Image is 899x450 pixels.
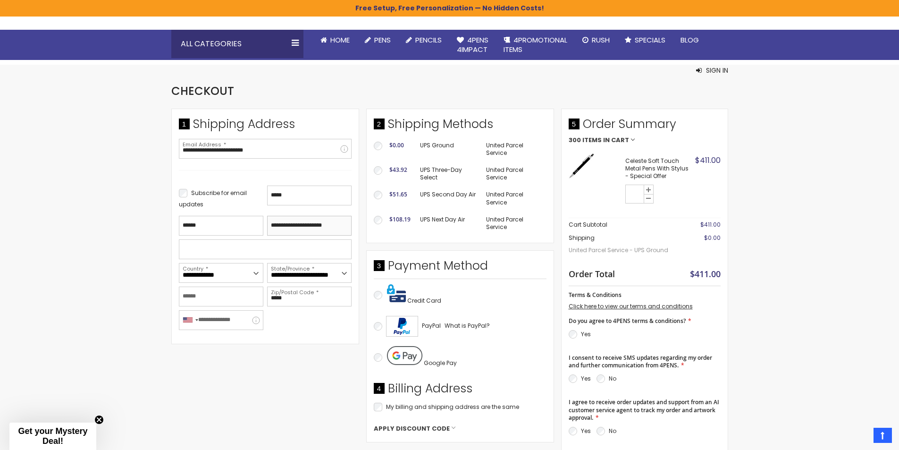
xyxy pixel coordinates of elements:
[374,425,450,433] span: Apply Discount Code
[569,398,719,421] span: I agree to receive order updates and support from an AI customer service agent to track my order ...
[179,189,247,208] span: Subscribe for email updates
[481,186,546,211] td: United Parcel Service
[569,242,674,259] span: United Parcel Service - UPS Ground
[449,30,496,60] a: 4Pens4impact
[874,428,892,443] a: Top
[9,423,96,450] div: Get your Mystery Deal!Close teaser
[415,35,442,45] span: Pencils
[569,267,615,280] strong: Order Total
[592,35,610,45] span: Rush
[609,374,616,382] label: No
[374,35,391,45] span: Pens
[569,317,686,325] span: Do you agree to 4PENS terms & conditions?
[569,291,622,299] span: Terms & Conditions
[407,297,441,305] span: Credit Card
[389,141,404,149] span: $0.00
[415,161,482,186] td: UPS Three-Day Select
[673,30,706,51] a: Blog
[481,161,546,186] td: United Parcel Service
[609,427,616,435] label: No
[457,35,488,54] span: 4Pens 4impact
[387,346,422,365] img: Pay with Google Pay
[398,30,449,51] a: Pencils
[374,116,546,137] div: Shipping Methods
[386,403,519,411] span: My billing and shipping address are the same
[415,186,482,211] td: UPS Second Day Air
[700,221,721,229] span: $411.00
[695,155,721,166] span: $411.00
[415,211,482,236] td: UPS Next Day Air
[424,359,457,367] span: Google Pay
[569,218,674,231] th: Cart Subtotal
[18,426,87,446] span: Get your Mystery Deal!
[690,268,721,280] span: $411.00
[171,30,303,58] div: All Categories
[696,66,728,75] button: Sign In
[313,30,357,51] a: Home
[496,30,575,60] a: 4PROMOTIONALITEMS
[386,316,418,337] img: Acceptance Mark
[569,153,595,179] img: Celeste Soft Touch Metal Pens With Stylus - Special Offer-Black
[389,215,411,223] span: $108.19
[581,427,591,435] label: Yes
[179,116,352,137] div: Shipping Address
[569,234,595,242] span: Shipping
[179,311,201,330] div: United States: +1
[389,166,407,174] span: $43.92
[569,302,693,310] a: Click here to view our terms and conditions
[581,374,591,382] label: Yes
[704,234,721,242] span: $0.00
[625,157,693,180] strong: Celeste Soft Touch Metal Pens With Stylus - Special Offer
[389,190,407,198] span: $51.65
[387,284,406,303] img: Pay with credit card
[374,258,546,279] div: Payment Method
[415,137,482,161] td: UPS Ground
[706,66,728,75] span: Sign In
[481,211,546,236] td: United Parcel Service
[504,35,567,54] span: 4PROMOTIONAL ITEMS
[330,35,350,45] span: Home
[681,35,699,45] span: Blog
[171,83,234,99] span: Checkout
[617,30,673,51] a: Specials
[445,322,490,330] span: What is PayPal?
[422,322,441,330] span: PayPal
[445,320,490,331] a: What is PayPal?
[575,30,617,51] a: Rush
[357,30,398,51] a: Pens
[481,137,546,161] td: United Parcel Service
[581,330,591,338] label: Yes
[635,35,665,45] span: Specials
[569,137,581,144] span: 300
[374,381,546,401] div: Billing Address
[569,116,721,137] span: Order Summary
[569,354,712,369] span: I consent to receive SMS updates regarding my order and further communication from 4PENS.
[94,415,104,425] button: Close teaser
[582,137,629,144] span: Items in Cart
